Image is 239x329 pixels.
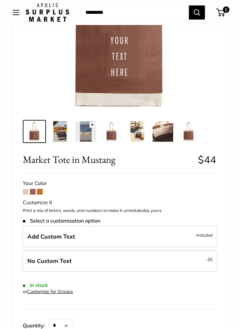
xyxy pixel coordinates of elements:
[178,121,199,142] img: Market Tote in Mustang
[196,231,213,239] span: Included
[23,120,46,143] a: Market Tote in Mustang
[177,120,200,143] a: Market Tote in Mustang
[151,120,174,143] a: Market Tote in Mustang
[27,257,72,265] span: No Custom Text
[217,9,225,16] a: 0
[101,121,122,142] img: Market Tote in Mustang
[206,256,213,263] span: -
[23,207,216,214] p: Print a mix of letters, words, and numbers to make it unmistakably yours.
[223,6,229,13] span: 0
[23,282,48,288] span: In stock
[23,179,216,188] div: Your Color
[80,5,189,20] input: Search...
[23,198,216,207] div: Customize It
[22,250,217,272] label: Leave Blank
[100,120,123,143] a: Market Tote in Mustang
[126,120,149,143] a: Market Tote in Mustang
[27,233,75,240] span: Add Custom Text
[26,3,69,22] img: Apolis: Surplus Market
[153,121,173,142] img: Market Tote in Mustang
[50,121,70,142] img: Market Tote in Mustang
[75,121,96,142] img: Market Tote in Mustang
[198,153,216,166] span: $44
[127,121,147,142] img: Market Tote in Mustang
[23,154,193,165] span: Market Tote in Mustang
[74,120,97,143] a: Market Tote in Mustang
[27,289,73,294] a: Customize for Groups
[23,287,73,296] div: or
[22,226,217,247] label: Add Custom Text
[13,10,19,15] button: Open menu
[24,121,45,142] img: Market Tote in Mustang
[208,257,213,262] span: $5
[23,218,100,224] span: Select a customization option
[189,5,205,20] button: Search
[49,120,72,143] a: Market Tote in Mustang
